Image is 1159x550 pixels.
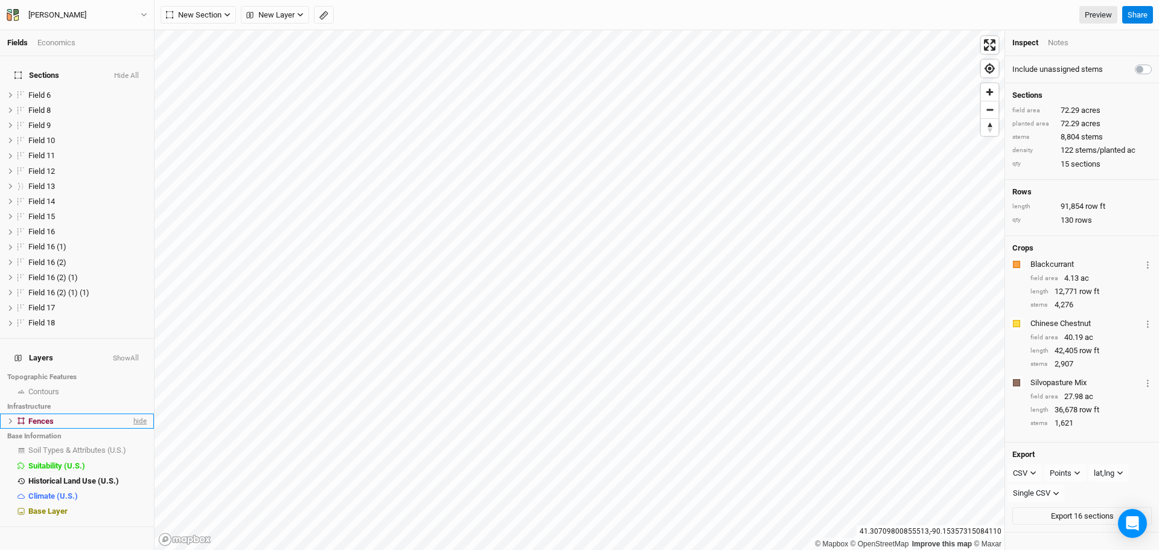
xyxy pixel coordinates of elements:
button: Share [1122,6,1153,24]
div: 2,907 [1030,359,1152,369]
span: acres [1081,118,1100,129]
button: Crop Usage [1144,376,1152,389]
div: lat,lng [1094,467,1114,479]
button: Shortcut: M [314,6,334,24]
button: CSV [1007,464,1042,482]
span: Field 18 [28,318,55,327]
span: Field 16 (2) (1) (1) [28,288,89,297]
div: Fences [28,417,131,426]
div: Inspect [1012,37,1038,48]
div: Monte Bottens [28,9,86,21]
div: 41.30709800855513 , -90.15357315084110 [857,525,1004,538]
div: qty [1012,159,1055,168]
div: Field 18 [28,318,147,328]
h4: Sections [1012,91,1152,100]
div: qty [1012,216,1055,225]
div: Soil Types & Attributes (U.S.) [28,446,147,455]
button: Reset bearing to north [981,118,998,136]
div: Suitability (U.S.) [28,461,147,471]
div: 42,405 [1030,345,1152,356]
button: Enter fullscreen [981,36,998,54]
span: Field 10 [28,136,55,145]
button: New Layer [241,6,309,24]
div: Field 16 (1) [28,242,147,252]
div: 27.98 [1030,391,1152,402]
div: Silvopasture Mix [1030,377,1141,388]
div: Economics [37,37,75,48]
button: [PERSON_NAME] [6,8,148,22]
button: Points [1044,464,1086,482]
button: Zoom out [981,101,998,118]
span: row ft [1079,286,1099,297]
span: row ft [1079,345,1099,356]
div: length [1030,347,1049,356]
span: Field 6 [28,91,51,100]
div: field area [1012,106,1055,115]
div: 130 [1012,215,1152,226]
span: Field 14 [28,197,55,206]
h4: Export [1012,450,1152,459]
div: Contours [28,387,147,397]
span: rows [1075,215,1092,226]
span: ac [1085,332,1093,343]
h4: Crops [1012,243,1033,253]
button: New Section [161,6,236,24]
div: field area [1030,333,1058,342]
button: Hide All [113,72,139,80]
span: Field 17 [28,303,55,312]
div: Climate (U.S.) [28,491,147,501]
span: Field 9 [28,121,51,130]
span: acres [1081,105,1100,116]
div: length [1012,202,1055,211]
span: Fences [28,417,54,426]
span: Field 12 [28,167,55,176]
div: 72.29 [1012,105,1152,116]
div: Field 10 [28,136,147,145]
span: Field 8 [28,106,51,115]
span: Field 16 (2) [28,258,66,267]
div: Field 6 [28,91,147,100]
div: 12,771 [1030,286,1152,297]
span: Field 15 [28,212,55,221]
span: row ft [1085,201,1105,212]
span: Field 16 [28,227,55,236]
span: Reset bearing to north [981,119,998,136]
div: Field 14 [28,197,147,206]
div: stems [1030,419,1049,428]
div: length [1030,406,1049,415]
div: 40.19 [1030,332,1152,343]
div: Blackcurrant [1030,259,1141,270]
div: 4.13 [1030,273,1152,284]
span: Historical Land Use (U.S.) [28,476,119,485]
div: Field 16 (2) (1) (1) [28,288,147,298]
div: 1,621 [1030,418,1152,429]
div: 72.29 [1012,118,1152,129]
a: Preview [1079,6,1117,24]
span: Layers [14,353,53,363]
label: Include unassigned stems [1012,64,1103,75]
div: stems [1030,301,1049,310]
span: Suitability (U.S.) [28,461,85,470]
span: Contours [28,387,59,396]
span: Field 16 (1) [28,242,66,251]
div: field area [1030,392,1058,401]
div: Chinese Chestnut [1030,318,1141,329]
div: Historical Land Use (U.S.) [28,476,147,486]
span: New Layer [246,9,295,21]
div: Notes [1048,37,1068,48]
div: Field 11 [28,151,147,161]
button: Single CSV [1007,484,1065,502]
span: Field 13 [28,182,55,191]
span: stems/planted ac [1075,145,1135,156]
span: ac [1081,273,1089,284]
div: Field 17 [28,303,147,313]
span: row ft [1079,405,1099,415]
a: Mapbox [815,540,848,548]
span: stems [1081,132,1103,142]
button: Zoom in [981,83,998,101]
div: stems [1030,360,1049,369]
div: stems [1012,133,1055,142]
div: Open Intercom Messenger [1118,509,1147,538]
